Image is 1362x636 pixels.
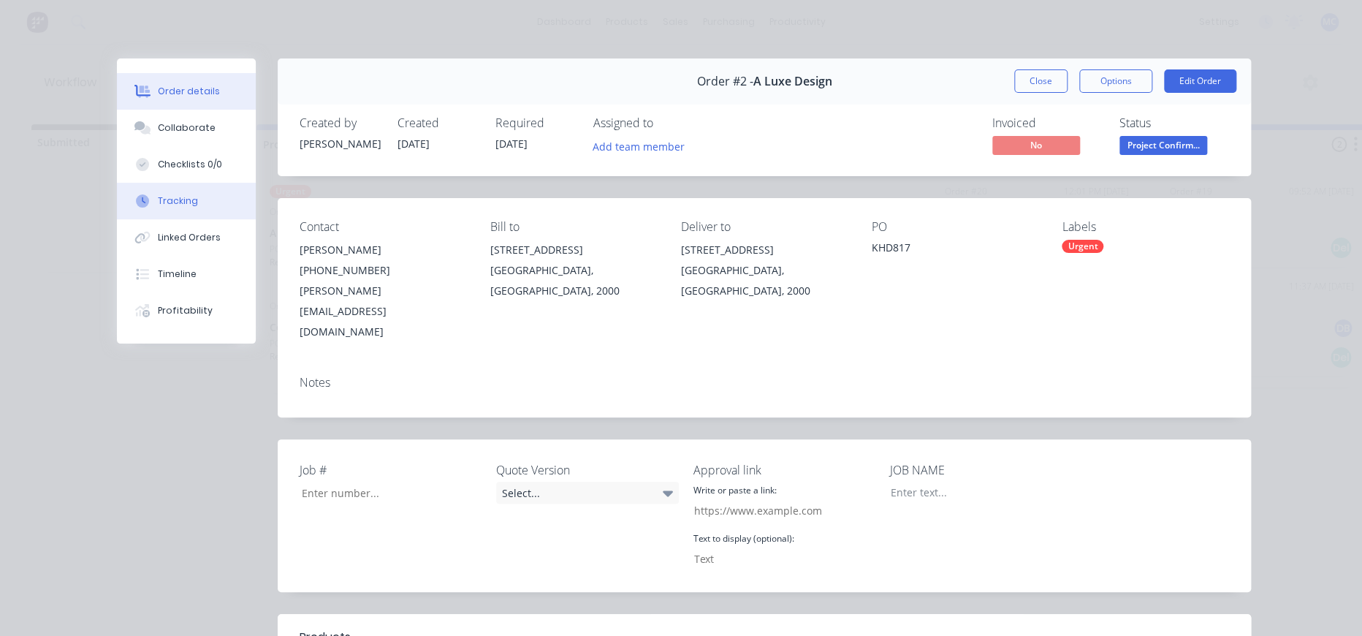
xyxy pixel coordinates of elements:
[693,461,875,479] label: Approval link
[300,136,380,151] div: [PERSON_NAME]
[593,136,693,156] button: Add team member
[992,136,1080,154] span: No
[300,116,380,130] div: Created by
[158,194,198,208] div: Tracking
[397,116,478,130] div: Created
[753,75,832,88] span: A Luxe Design
[681,240,848,260] div: [STREET_ADDRESS]
[496,482,679,504] div: Select...
[693,484,776,497] label: Write or paste a link:
[490,240,658,301] div: [STREET_ADDRESS][GEOGRAPHIC_DATA], [GEOGRAPHIC_DATA], 2000
[1079,69,1152,93] button: Options
[593,116,739,130] div: Assigned to
[686,499,860,521] input: https://www.example.com
[289,482,482,504] input: Enter number...
[686,548,860,570] input: Text
[300,240,467,260] div: [PERSON_NAME]
[697,75,753,88] span: Order #2 -
[871,240,1038,260] div: KHD817
[681,220,848,234] div: Deliver to
[300,220,467,234] div: Contact
[300,260,467,281] div: [PHONE_NUMBER]
[890,461,1073,479] label: JOB NAME
[117,110,256,146] button: Collaborate
[992,116,1102,130] div: Invoiced
[117,292,256,329] button: Profitability
[1062,220,1229,234] div: Labels
[490,240,658,260] div: [STREET_ADDRESS]
[693,532,794,545] label: Text to display (optional):
[117,256,256,292] button: Timeline
[300,461,482,479] label: Job #
[1119,136,1207,158] button: Project Confirm...
[496,461,679,479] label: Quote Version
[300,281,467,342] div: [PERSON_NAME][EMAIL_ADDRESS][DOMAIN_NAME]
[158,231,221,244] div: Linked Orders
[300,240,467,342] div: [PERSON_NAME][PHONE_NUMBER][PERSON_NAME][EMAIL_ADDRESS][DOMAIN_NAME]
[490,220,658,234] div: Bill to
[158,85,220,98] div: Order details
[158,268,197,281] div: Timeline
[1014,69,1068,93] button: Close
[117,219,256,256] button: Linked Orders
[1119,136,1207,154] span: Project Confirm...
[585,136,693,156] button: Add team member
[1164,69,1236,93] button: Edit Order
[1119,116,1229,130] div: Status
[681,260,848,301] div: [GEOGRAPHIC_DATA], [GEOGRAPHIC_DATA], 2000
[117,183,256,219] button: Tracking
[495,116,576,130] div: Required
[490,260,658,301] div: [GEOGRAPHIC_DATA], [GEOGRAPHIC_DATA], 2000
[495,137,528,151] span: [DATE]
[871,220,1038,234] div: PO
[300,376,1229,390] div: Notes
[158,158,222,171] div: Checklists 0/0
[117,146,256,183] button: Checklists 0/0
[158,121,216,135] div: Collaborate
[397,137,430,151] span: [DATE]
[1062,240,1103,253] div: Urgent
[681,240,848,301] div: [STREET_ADDRESS][GEOGRAPHIC_DATA], [GEOGRAPHIC_DATA], 2000
[117,73,256,110] button: Order details
[158,304,213,317] div: Profitability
